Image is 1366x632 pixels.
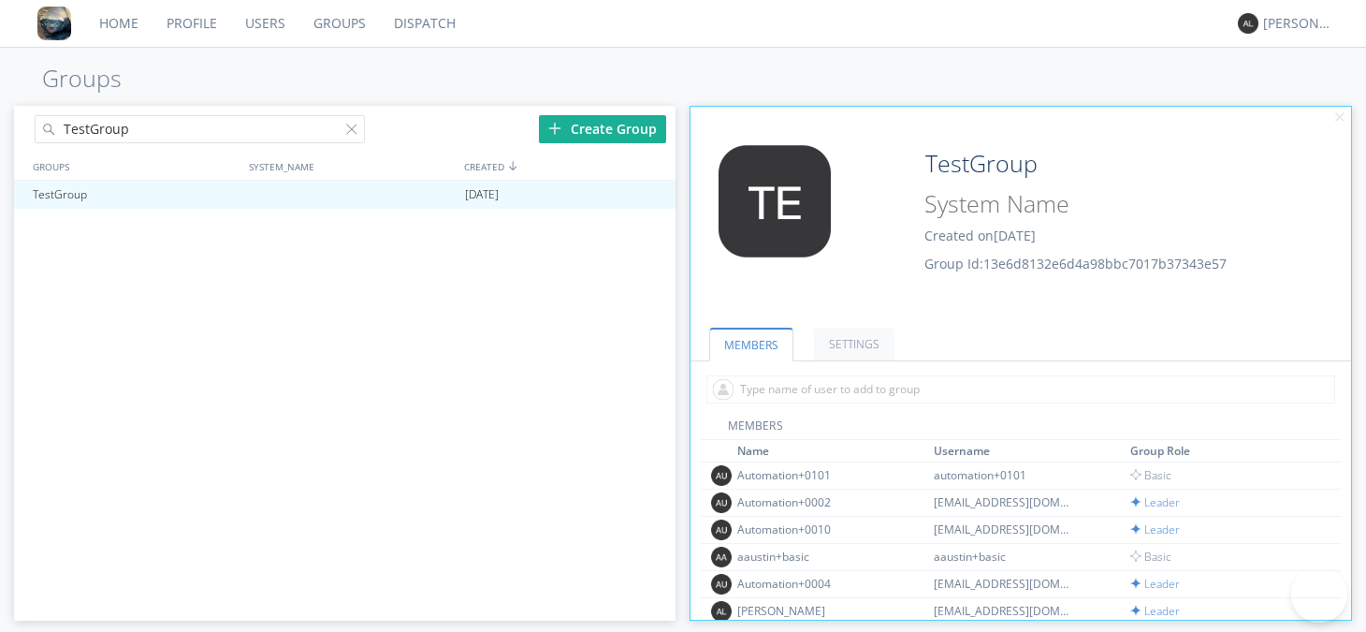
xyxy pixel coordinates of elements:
[1130,494,1180,510] span: Leader
[737,467,878,483] div: Automation+0101
[459,153,676,180] div: CREATED
[711,465,732,486] img: 373638.png
[711,492,732,513] img: 373638.png
[1263,14,1333,33] div: [PERSON_NAME]
[734,440,931,463] th: Toggle SortBy
[1130,549,1171,565] span: Basic
[1130,576,1180,592] span: Leader
[1333,111,1346,125] img: cancel.svg
[934,576,1074,592] div: [EMAIL_ADDRESS][DOMAIN_NAME]
[934,549,1074,565] div: aaustin+basic
[994,227,1036,244] span: [DATE]
[709,328,793,361] a: MEMBERS
[711,547,732,567] img: 373638.png
[737,603,878,619] div: [PERSON_NAME]
[934,494,1074,510] div: [EMAIL_ADDRESS][DOMAIN_NAME]
[1291,566,1347,623] iframe: Toggle Customer Support
[711,520,732,540] img: 373638.png
[934,467,1074,483] div: automation+0101
[1130,603,1180,619] span: Leader
[934,603,1074,619] div: [EMAIL_ADDRESS][DOMAIN_NAME]
[244,153,459,180] div: SYSTEM_NAME
[924,255,1227,272] span: Group Id: 13e6d8132e6d4a98bbc7017b37343e57
[1127,440,1316,463] th: Toggle SortBy
[706,375,1335,404] input: Type name of user to add to group
[700,418,1343,440] div: MEMBERS
[737,522,878,537] div: Automation+0010
[28,181,242,209] div: TestGroup
[1238,13,1258,34] img: 373638.png
[711,574,732,595] img: 373638.png
[924,227,1036,244] span: Created on
[705,145,845,257] img: 373638.png
[737,494,878,510] div: Automation+0002
[934,522,1074,537] div: [EMAIL_ADDRESS][DOMAIN_NAME]
[711,601,732,622] img: 373638.png
[37,7,71,40] img: 8ff700cf5bab4eb8a436322861af2272
[28,153,240,180] div: GROUPS
[918,186,1220,222] input: System Name
[1130,522,1180,537] span: Leader
[918,145,1220,183] input: Group Name
[465,181,499,209] span: [DATE]
[14,181,676,209] a: TestGroup[DATE]
[35,115,365,143] input: Search groups
[737,576,878,592] div: Automation+0004
[814,328,894,360] a: SETTINGS
[931,440,1127,463] th: Toggle SortBy
[1130,467,1171,483] span: Basic
[539,115,666,143] div: Create Group
[548,122,561,135] img: plus.svg
[737,549,878,565] div: aaustin+basic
